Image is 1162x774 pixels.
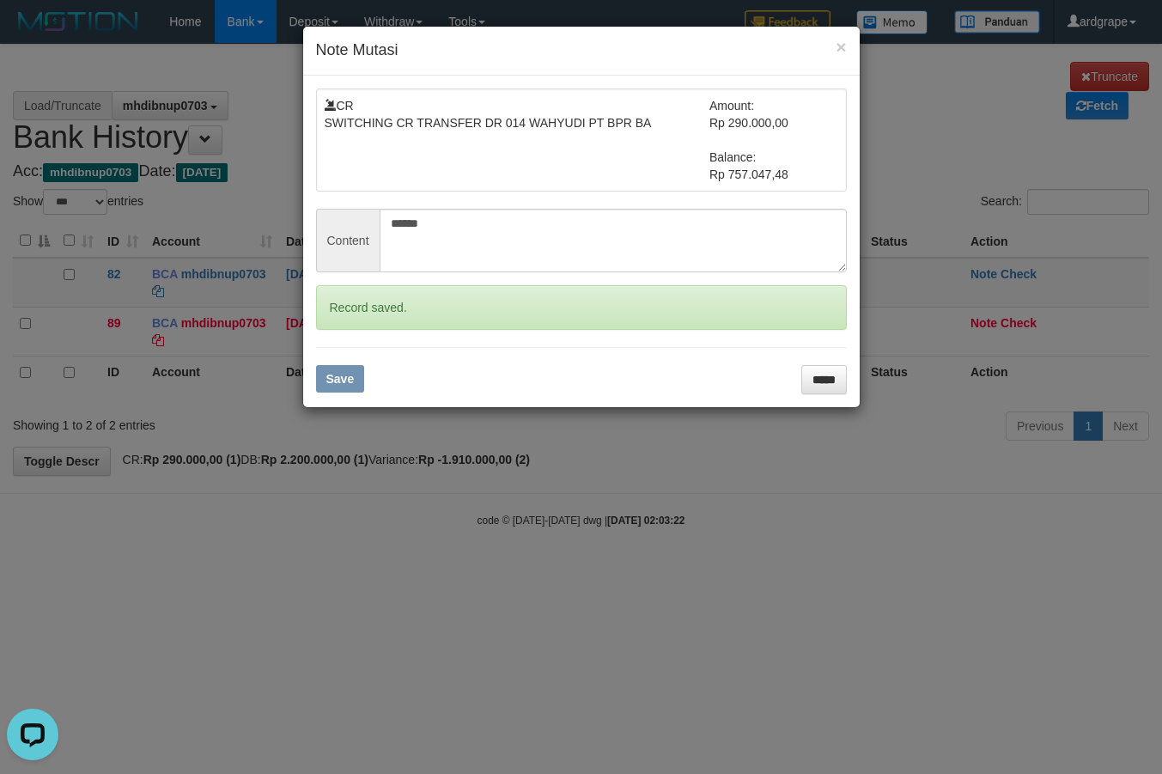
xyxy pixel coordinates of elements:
span: Content [316,209,380,272]
div: Record saved. [316,285,847,330]
h4: Note Mutasi [316,40,847,62]
button: × [836,38,846,56]
button: Save [316,365,365,393]
button: Open LiveChat chat widget [7,7,58,58]
span: Save [326,372,355,386]
td: Amount: Rp 290.000,00 Balance: Rp 757.047,48 [709,97,838,183]
td: CR SWITCHING CR TRANSFER DR 014 WAHYUDI PT BPR BA [325,97,710,183]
